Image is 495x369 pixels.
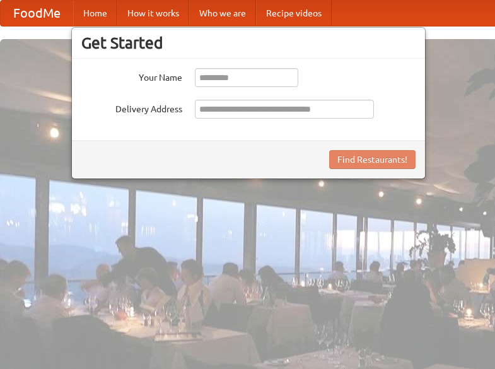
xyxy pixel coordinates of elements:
[117,1,189,26] a: How it works
[81,33,416,52] h3: Get Started
[81,68,182,84] label: Your Name
[189,1,256,26] a: Who we are
[329,150,416,169] button: Find Restaurants!
[256,1,332,26] a: Recipe videos
[73,1,117,26] a: Home
[81,100,182,115] label: Delivery Address
[1,1,73,26] a: FoodMe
